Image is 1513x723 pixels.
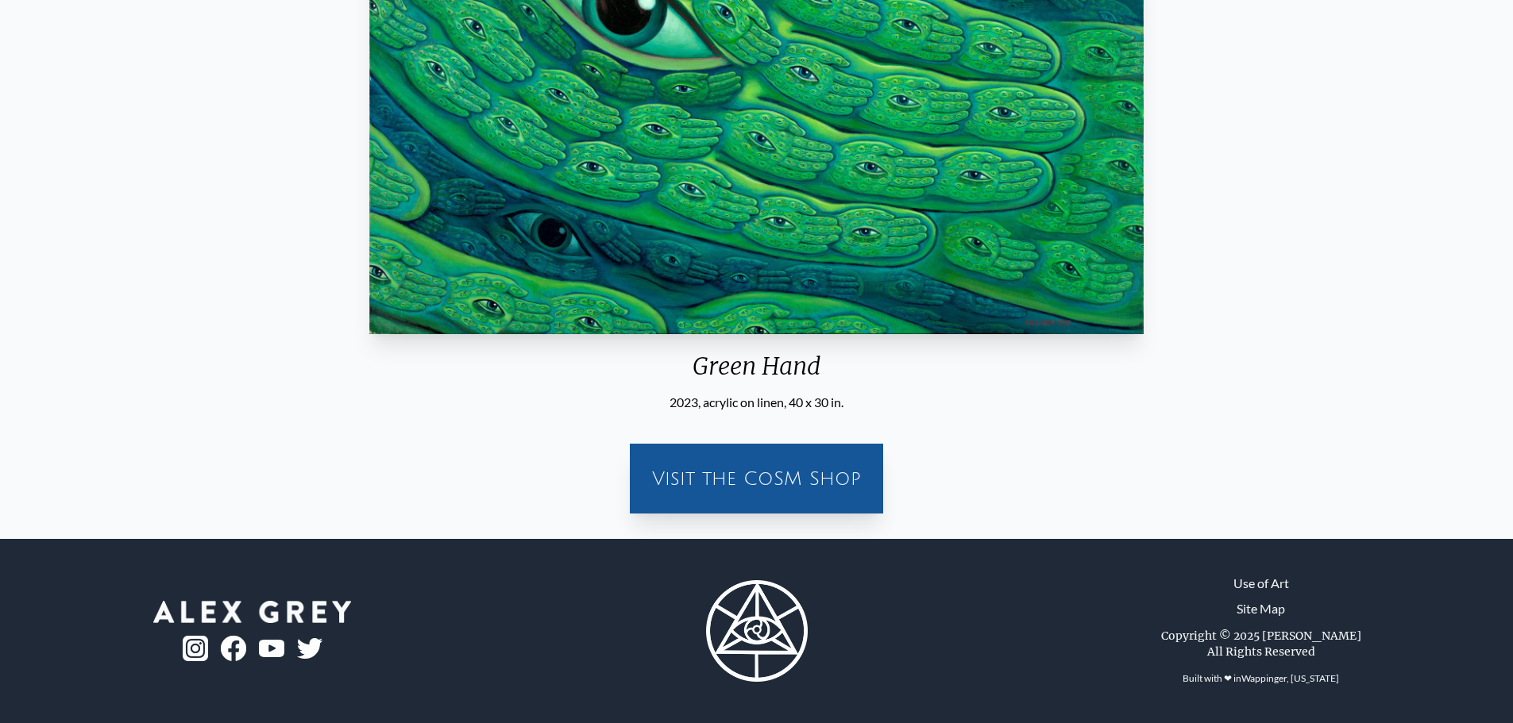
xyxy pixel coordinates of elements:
[639,453,874,504] a: Visit the CoSM Shop
[363,393,1149,412] div: 2023, acrylic on linen, 40 x 30 in.
[1176,666,1345,691] div: Built with ❤ in
[1233,574,1289,593] a: Use of Art
[1237,599,1285,618] a: Site Map
[1161,628,1361,644] div: Copyright © 2025 [PERSON_NAME]
[221,636,246,661] img: fb-logo.png
[363,352,1149,393] div: Green Hand
[1207,644,1315,660] div: All Rights Reserved
[183,636,208,661] img: ig-logo.png
[297,638,322,659] img: twitter-logo.png
[259,640,284,658] img: youtube-logo.png
[1241,672,1339,684] a: Wappinger, [US_STATE]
